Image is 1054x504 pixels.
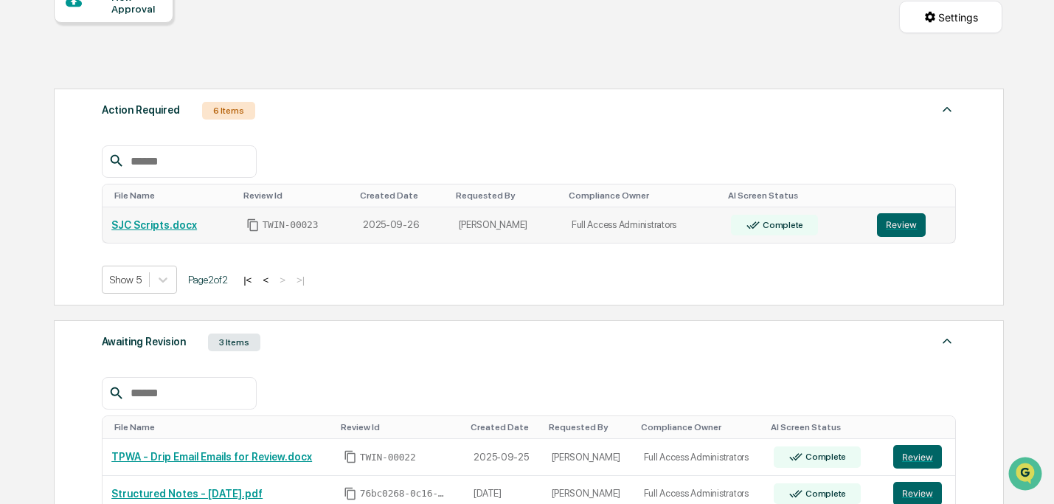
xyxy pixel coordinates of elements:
[360,190,444,201] div: Toggle SortBy
[104,249,178,261] a: Powered byPylon
[635,439,766,476] td: Full Access Administrators
[9,180,101,207] a: 🖐️Preclearance
[549,422,629,432] div: Toggle SortBy
[15,187,27,199] div: 🖐️
[450,207,563,244] td: [PERSON_NAME]
[880,190,949,201] div: Toggle SortBy
[877,213,946,237] a: Review
[354,207,450,244] td: 2025-09-26
[760,220,803,230] div: Complete
[111,488,263,500] a: Structured Notes - [DATE].pdf
[877,213,926,237] button: Review
[344,487,357,500] span: Copy Id
[9,208,99,235] a: 🔎Data Lookup
[107,187,119,199] div: 🗄️
[563,207,723,244] td: Full Access Administrators
[111,219,197,231] a: SJC Scripts.docx
[15,215,27,227] div: 🔎
[114,190,231,201] div: Toggle SortBy
[893,445,942,469] button: Review
[30,214,93,229] span: Data Lookup
[569,190,717,201] div: Toggle SortBy
[360,452,416,463] span: TWIN-00022
[239,274,256,286] button: |<
[251,117,268,135] button: Start new chat
[896,422,949,432] div: Toggle SortBy
[50,113,242,128] div: Start new chat
[202,102,255,120] div: 6 Items
[728,190,862,201] div: Toggle SortBy
[30,186,95,201] span: Preclearance
[50,128,187,139] div: We're available if you need us!
[102,100,180,120] div: Action Required
[243,190,349,201] div: Toggle SortBy
[1007,455,1047,495] iframe: Open customer support
[188,274,228,286] span: Page 2 of 2
[341,422,459,432] div: Toggle SortBy
[15,31,268,55] p: How can we help?
[15,113,41,139] img: 1746055101610-c473b297-6a78-478c-a979-82029cc54cd1
[543,439,635,476] td: [PERSON_NAME]
[292,274,309,286] button: >|
[938,100,956,118] img: caret
[208,334,260,351] div: 3 Items
[456,190,557,201] div: Toggle SortBy
[122,186,183,201] span: Attestations
[344,450,357,463] span: Copy Id
[471,422,536,432] div: Toggle SortBy
[465,439,542,476] td: 2025-09-25
[893,445,946,469] a: Review
[641,422,760,432] div: Toggle SortBy
[102,332,186,351] div: Awaiting Revision
[246,218,260,232] span: Copy Id
[802,452,846,462] div: Complete
[360,488,448,500] span: 76bc0268-0c16-4ddb-b54e-a2884c5893c1
[101,180,189,207] a: 🗄️Attestations
[938,332,956,350] img: caret
[263,219,319,231] span: TWIN-00023
[258,274,273,286] button: <
[147,250,178,261] span: Pylon
[114,422,329,432] div: Toggle SortBy
[275,274,290,286] button: >
[899,1,1002,33] button: Settings
[802,489,846,499] div: Complete
[771,422,878,432] div: Toggle SortBy
[111,451,312,463] a: TPWA - Drip Email Emails for Review.docx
